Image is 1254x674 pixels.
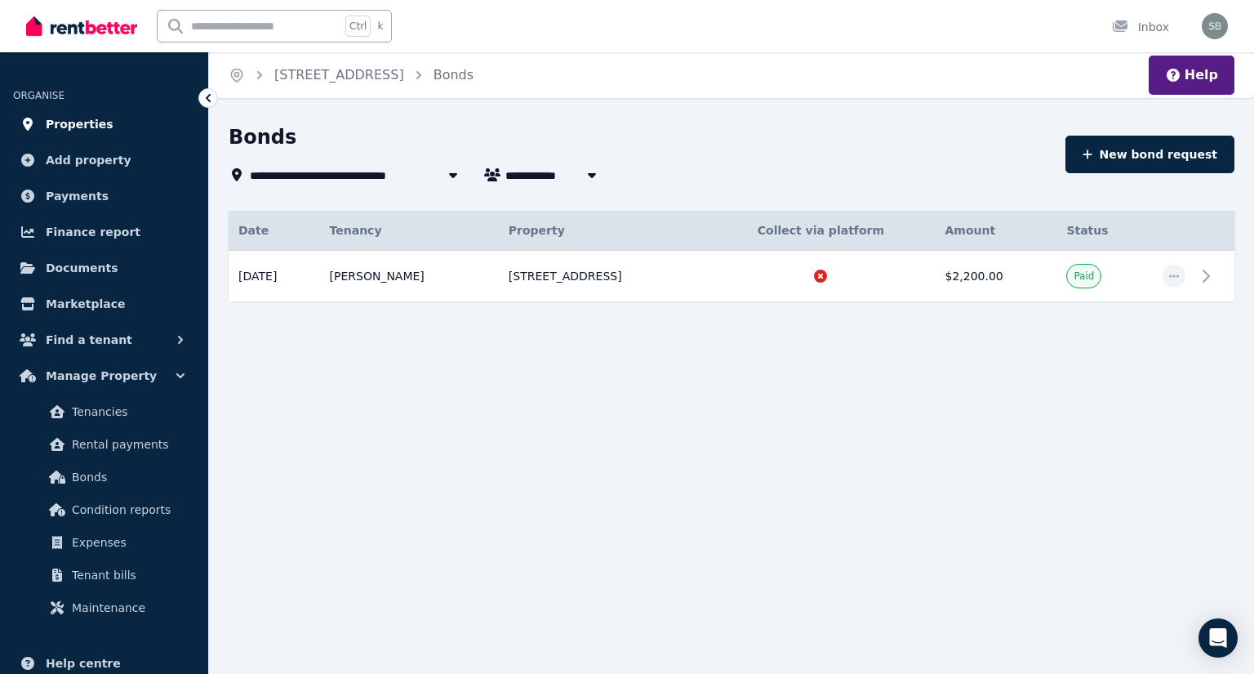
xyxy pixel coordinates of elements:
[72,598,182,618] span: Maintenance
[46,294,125,314] span: Marketplace
[238,268,277,284] span: [DATE]
[13,144,195,176] a: Add property
[229,124,296,150] h1: Bonds
[72,565,182,585] span: Tenant bills
[1165,65,1218,85] button: Help
[13,324,195,356] button: Find a tenant
[46,654,121,673] span: Help centre
[320,211,499,251] th: Tenancy
[1198,618,1238,658] div: Open Intercom Messenger
[13,180,195,212] a: Payments
[209,52,493,98] nav: Breadcrumb
[13,288,195,320] a: Marketplace
[936,211,1057,251] th: Amount
[72,533,182,552] span: Expenses
[1202,13,1228,39] img: Sonia Bertram
[706,211,935,251] th: Collect via platform
[46,222,140,242] span: Finance report
[20,428,189,461] a: Rental payments
[72,435,182,454] span: Rental payments
[46,114,113,134] span: Properties
[377,20,383,33] span: k
[26,14,137,38] img: RentBetter
[274,67,404,83] a: [STREET_ADDRESS]
[72,467,182,487] span: Bonds
[46,330,132,350] span: Find a tenant
[13,252,195,284] a: Documents
[46,366,157,386] span: Manage Property
[13,216,195,248] a: Finance report
[936,251,1057,302] td: $2,200.00
[20,591,189,624] a: Maintenance
[72,402,182,422] span: Tenancies
[1065,136,1234,173] button: New bond request
[46,150,131,170] span: Add property
[46,258,118,278] span: Documents
[20,493,189,526] a: Condition reports
[1074,270,1094,283] span: Paid
[320,251,499,302] td: [PERSON_NAME]
[13,359,195,392] button: Manage Property
[1056,211,1153,251] th: Status
[1112,19,1169,35] div: Inbox
[238,222,269,239] span: Date
[20,395,189,428] a: Tenancies
[13,90,64,101] span: ORGANISE
[499,211,707,251] th: Property
[13,108,195,141] a: Properties
[20,461,189,493] a: Bonds
[434,65,474,85] span: Bonds
[46,186,109,206] span: Payments
[20,559,189,591] a: Tenant bills
[345,16,371,37] span: Ctrl
[499,251,707,302] td: [STREET_ADDRESS]
[72,500,182,520] span: Condition reports
[20,526,189,559] a: Expenses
